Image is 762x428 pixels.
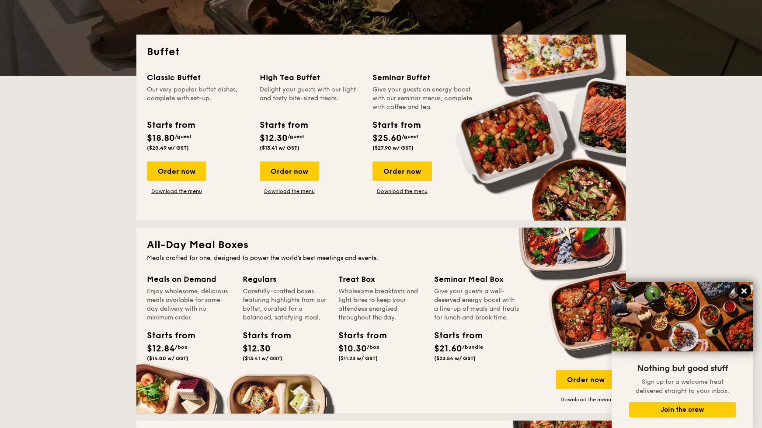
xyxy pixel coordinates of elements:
[147,329,186,342] div: Starts from
[434,344,462,354] span: $21.60
[147,133,175,144] span: $18.80
[147,287,232,322] div: Enjoy wholesome, delicious meals available for same-day delivery with no minimum order.
[434,287,519,322] div: Give your guests a well-deserved energy boost with a line-up of meals and treats for lunch and br...
[367,344,379,350] span: /box
[147,254,616,263] div: Meals crafted for one, designed to power the world's best meetings and events.
[434,355,476,361] span: ($23.54 w/ GST)
[243,273,328,285] div: Regulars
[147,145,189,151] span: ($20.49 w/ GST)
[260,188,319,195] a: Download the menu
[147,355,188,361] span: ($14.00 w/ GST)
[637,363,728,374] span: Nothing but good stuff
[556,396,616,403] a: Download the menu
[434,273,519,285] div: Seminar Meal Box
[175,133,191,140] span: /guest
[147,45,616,59] h2: Buffet
[147,71,249,84] div: Classic Buffet
[260,119,307,132] div: Starts from
[260,85,362,112] div: Delight your guests with our light and tasty bite-sized treats.
[147,161,206,181] div: Order now
[372,145,414,151] span: ($27.90 w/ GST)
[636,378,729,395] span: Sign up for a welcome treat delivered straight to your inbox.
[556,370,616,389] div: Order now
[147,344,175,354] span: $12.84
[288,133,304,140] span: /guest
[147,85,249,112] div: Our very popular buffet dishes, complete with set-up.
[372,119,420,132] div: Starts from
[737,284,751,298] button: Close
[147,188,206,195] a: Download the menu
[243,287,328,322] div: Carefully-crafted boxes featuring highlights from our buffet, curated for a balanced, satisfying ...
[338,344,367,354] span: $10.30
[338,329,378,342] div: Starts from
[629,402,736,417] button: Join the crew
[402,133,418,140] span: /guest
[260,71,362,84] div: High Tea Buffet
[260,133,288,144] span: $12.30
[372,71,475,84] div: Seminar Buffet
[338,355,378,361] span: ($11.23 w/ GST)
[175,344,188,350] span: /box
[372,85,475,112] div: Give your guests an energy boost with our seminar menus, complete with coffee and tea.
[243,344,271,354] span: $12.30
[612,282,753,351] img: DSC07876-Edit02-Large.jpeg
[147,119,195,132] div: Starts from
[372,133,402,144] span: $25.60
[147,238,616,252] h2: All-Day Meal Boxes
[243,355,282,361] span: ($13.41 w/ GST)
[260,145,299,151] span: ($13.41 w/ GST)
[434,329,473,342] div: Starts from
[147,273,232,285] div: Meals on Demand
[243,329,282,342] div: Starts from
[260,161,319,181] div: Order now
[338,273,424,285] div: Treat Box
[338,287,424,322] div: Wholesome breakfasts and light bites to keep your attendees energised throughout the day.
[372,161,432,181] div: Order now
[462,344,483,350] span: /bundle
[372,188,432,195] a: Download the menu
